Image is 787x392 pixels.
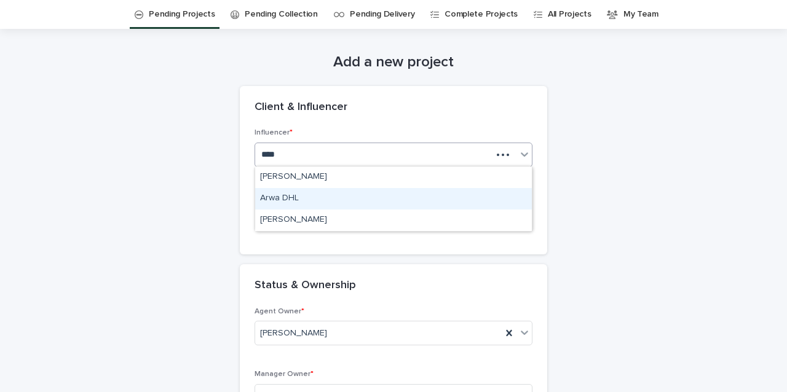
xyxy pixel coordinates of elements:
div: Arwa Naser [255,210,532,231]
span: Agent Owner [255,308,304,315]
h1: Add a new project [240,53,547,71]
span: Manager Owner [255,370,314,378]
div: Arwa Alomrani [255,167,532,188]
span: Influencer [255,129,293,136]
h2: Status & Ownership [255,279,356,292]
div: Arwa DHL [255,188,532,210]
h2: Client & Influencer [255,101,347,114]
span: [PERSON_NAME] [260,327,327,340]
